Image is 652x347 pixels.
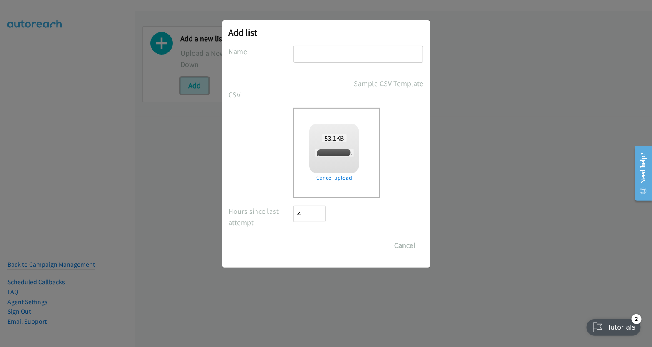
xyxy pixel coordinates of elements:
iframe: Checklist [582,311,646,341]
span: [PERSON_NAME] + Red Hat-JG - 8505 CY25Q3 - AAP - TAL HK(2).csv [315,149,467,157]
span: KB [322,134,347,142]
h2: Add list [229,27,424,38]
a: Sample CSV Template [354,78,424,89]
label: Name [229,46,294,57]
strong: 53.1 [325,134,336,142]
button: Cancel [387,237,424,254]
iframe: Resource Center [628,140,652,206]
a: Cancel upload [309,173,359,182]
label: CSV [229,89,294,100]
label: Hours since last attempt [229,206,294,228]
